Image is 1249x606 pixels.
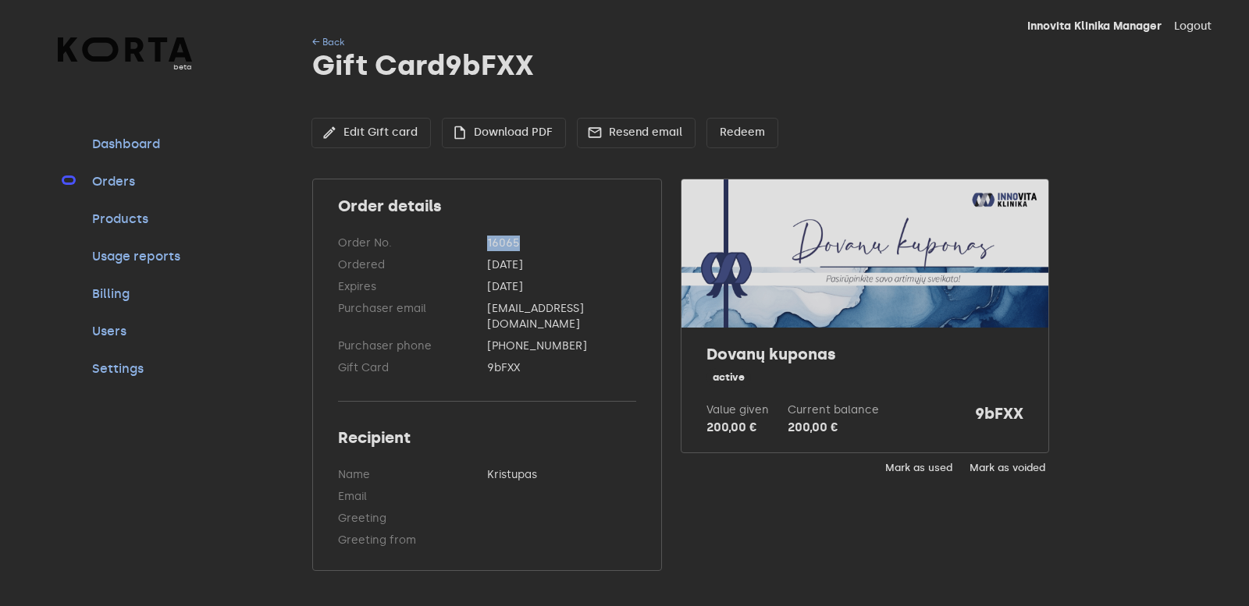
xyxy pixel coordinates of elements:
[590,123,682,143] span: Resend email
[312,50,1233,81] h1: Gift Card 9bFXX
[89,172,193,191] a: Orders
[325,123,418,143] span: Edit Gift card
[706,418,769,437] div: 200,00 €
[58,37,193,73] a: beta
[58,37,193,62] img: Korta
[788,418,879,437] div: 200,00 €
[338,511,487,526] dt: Greeting
[89,285,193,303] a: Billing
[1027,19,1162,33] strong: Innovita Klinika Manager
[322,125,337,140] span: edit
[706,403,769,416] label: Value given
[487,360,636,376] dd: 9bFXX
[975,402,1023,437] strong: 9bFXX
[788,403,879,416] label: Current balance
[487,257,636,273] dd: [DATE]
[89,135,193,154] a: Dashboard
[487,301,636,332] dd: [EMAIL_ADDRESS][DOMAIN_NAME]
[452,125,468,140] span: insert_drive_file
[885,459,952,477] span: Mark as used
[58,62,193,73] span: beta
[338,489,487,505] dt: Email
[338,533,487,548] dt: Greeting from
[970,459,1045,477] span: Mark as voided
[338,338,487,354] dt: Purchaser phone
[487,467,636,483] dd: Kristupas
[338,301,487,332] dt: Purchaser email
[312,37,344,48] a: ← Back
[89,210,193,229] a: Products
[455,123,553,143] span: Download PDF
[1174,19,1212,34] button: Logout
[587,125,603,140] span: mail
[312,119,430,147] button: Edit Gift card
[443,119,565,147] button: Download PDF
[338,427,636,448] h2: Recipient
[338,279,487,295] dt: Expires
[89,322,193,341] a: Users
[707,119,778,147] button: Redeem
[338,236,487,251] dt: Order No.
[487,338,636,354] dd: [PHONE_NUMBER]
[487,236,636,251] dd: 16065
[881,456,956,480] button: Mark as used
[720,123,765,143] span: Redeem
[89,360,193,378] a: Settings
[578,119,695,147] button: Resend email
[338,360,487,376] dt: Gift Card
[706,370,751,385] span: active
[487,279,636,295] dd: [DATE]
[706,343,1023,365] h2: Dovanų kuponas
[312,124,430,137] a: Edit Gift card
[89,247,193,266] a: Usage reports
[966,456,1049,480] button: Mark as voided
[338,467,487,483] dt: Name
[338,257,487,273] dt: Ordered
[338,195,636,217] h2: Order details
